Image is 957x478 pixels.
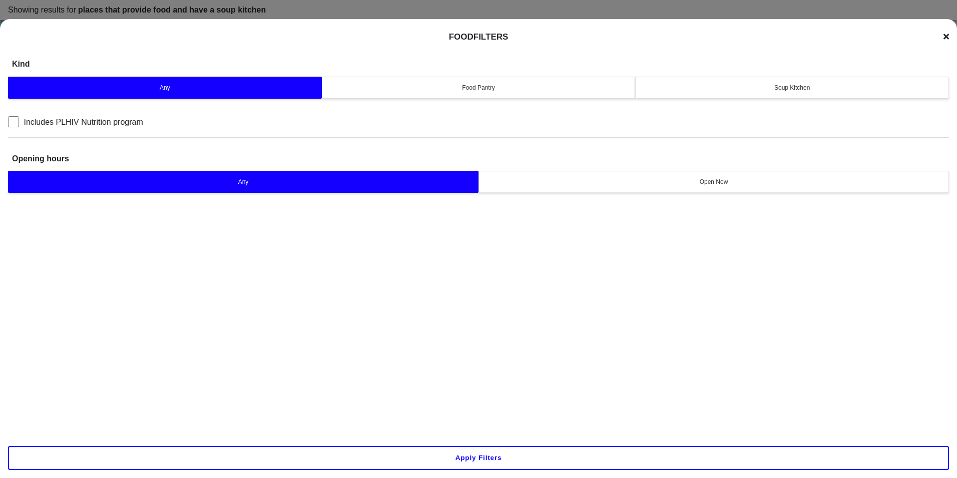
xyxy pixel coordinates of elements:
div: Food Pantry [328,83,629,92]
button: Any [8,77,322,99]
input: Includes PLHIV Nutrition program [8,116,19,127]
h1: Food Filters [449,32,509,42]
h1: Kind [12,43,30,74]
button: Food Pantry [322,77,636,99]
button: Apply filters [8,446,949,470]
button: Soup Kitchen [635,77,949,99]
h1: Opening hours [12,138,69,169]
div: Open Now [485,177,942,186]
button: Any [8,171,478,193]
div: Any [15,83,315,92]
div: Any [15,177,472,186]
div: Soup Kitchen [642,83,942,92]
button: Open Now [478,171,949,193]
span: Includes PLHIV Nutrition program [24,117,143,126]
